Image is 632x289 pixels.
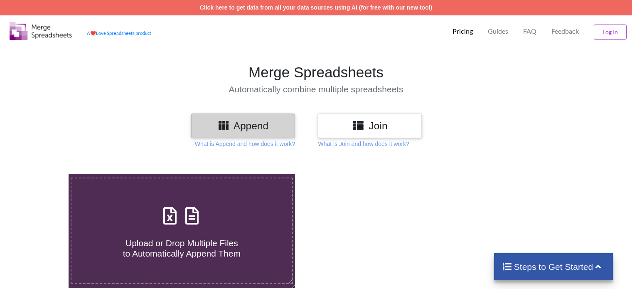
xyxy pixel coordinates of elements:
button: Log In [594,25,627,40]
span: Upload or Drop Multiple Files to Automatically Append Them [123,238,241,258]
p: Guides [488,27,508,36]
p: What is Append and how does it work? [195,140,295,148]
p: Pricing [452,27,473,36]
h4: Steps to Get Started [502,262,605,272]
h3: Join [324,120,416,132]
a: AheartLove Spreadsheets product [87,30,151,36]
a: Click here to get data from all your data sources using AI (for free with our new tool) [200,4,433,11]
img: Logo.png [10,22,72,40]
span: Feedback [551,28,579,35]
p: What is Join and how does it work? [318,140,409,148]
h3: Append [197,120,289,132]
p: FAQ [523,27,536,36]
span: heart [90,30,96,36]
